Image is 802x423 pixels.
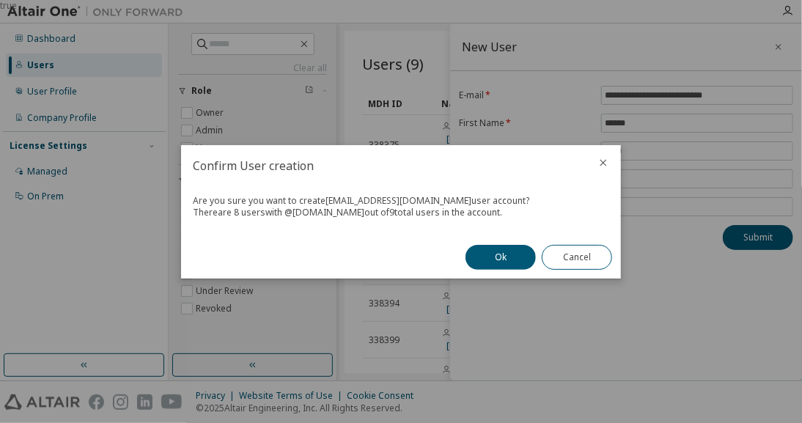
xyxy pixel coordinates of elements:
[597,157,609,169] button: close
[193,195,609,207] div: Are you sure you want to create [EMAIL_ADDRESS][DOMAIN_NAME] user account?
[542,245,612,270] button: Cancel
[466,245,536,270] button: Ok
[193,207,609,218] div: There are 8 users with @ [DOMAIN_NAME] out of 9 total users in the account.
[181,145,586,186] h2: Confirm User creation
